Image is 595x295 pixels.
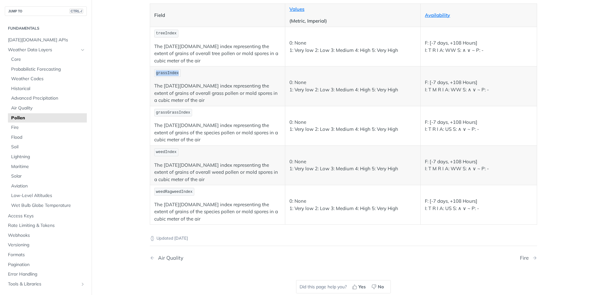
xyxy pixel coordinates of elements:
a: Fire [8,123,87,132]
p: F: [-7 days, +108 Hours] I: T M R I A: WW S: ∧ ∨ ~ P: - [425,158,532,172]
span: CTRL-/ [69,9,83,14]
a: Pollen [8,113,87,123]
span: Lightning [11,154,85,160]
a: Rate Limiting & Tokens [5,221,87,230]
span: Webhooks [8,232,85,239]
a: Availability [425,12,450,18]
button: Show subpages for Tools & Libraries [80,282,85,287]
span: grassIndex [156,71,179,75]
p: The [DATE][DOMAIN_NAME] index representing the extent of grains of overall tree pollen or mold sp... [154,43,281,65]
p: 0: None 1: Very low 2: Low 3: Medium 4: High 5: Very High [289,158,416,172]
p: F: [-7 days, +108 Hours] I: T M R I A: WW S: ∧ ∨ ~ P: - [425,79,532,93]
div: Air Quality [155,255,183,261]
span: weedRagweedIndex [156,190,192,194]
button: JUMP TOCTRL-/ [5,6,87,16]
a: Lightning [8,152,87,162]
span: Soil [11,144,85,150]
span: Versioning [8,242,85,248]
span: Probabilistic Forecasting [11,66,85,73]
span: Solar [11,173,85,179]
a: Previous Page: Air Quality [150,255,316,261]
a: Aviation [8,181,87,191]
span: Advanced Precipitation [11,95,85,102]
span: Fire [11,124,85,131]
span: Formats [8,252,85,258]
a: [DATE][DOMAIN_NAME] APIs [5,35,87,45]
span: [DATE][DOMAIN_NAME] APIs [8,37,85,43]
p: The [DATE][DOMAIN_NAME] index representing the extent of grains of the species pollen or mold spo... [154,122,281,144]
p: Updated [DATE] [150,235,537,242]
span: Historical [11,86,85,92]
a: Next Page: Fire [520,255,537,261]
span: Air Quality [11,105,85,111]
a: Core [8,55,87,64]
a: Access Keys [5,211,87,221]
span: treeIndex [156,31,176,36]
a: Advanced Precipitation [8,94,87,103]
h2: Fundamentals [5,25,87,31]
span: Rate Limiting & Tokens [8,222,85,229]
span: Maritime [11,164,85,170]
p: F: [-7 days, +108 Hours] I: T R I A: WW S: ∧ ∨ ~ P: - [425,39,532,54]
button: No [369,282,387,291]
p: The [DATE][DOMAIN_NAME] index representing the extent of grains of the species pollen or mold spo... [154,201,281,223]
span: Aviation [11,183,85,189]
a: Versioning [5,240,87,250]
p: 0: None 1: Very low 2: Low 3: Medium 4: High 5: Very High [289,79,416,93]
p: (Metric, Imperial) [289,18,416,25]
a: Tools & LibrariesShow subpages for Tools & Libraries [5,279,87,289]
a: Historical [8,84,87,94]
span: Yes [358,284,366,290]
a: Wet Bulb Globe Temperature [8,201,87,210]
button: Hide subpages for Weather Data Layers [80,47,85,53]
span: Core [11,56,85,63]
span: Weather Data Layers [8,47,79,53]
div: Did this page help you? [296,280,391,293]
span: weedIndex [156,150,176,154]
p: 0: None 1: Very low 2: Low 3: Medium 4: High 5: Very High [289,198,416,212]
a: Webhooks [5,231,87,240]
span: Tools & Libraries [8,281,79,287]
nav: Pagination Controls [150,249,537,267]
a: Weather Data LayersHide subpages for Weather Data Layers [5,45,87,55]
p: F: [-7 days, +108 Hours] I: T R I A: US S: ∧ ∨ ~ P: - [425,119,532,133]
span: Flood [11,134,85,141]
a: Flood [8,133,87,142]
a: Air Quality [8,103,87,113]
a: Maritime [8,162,87,172]
p: Field [154,12,281,19]
p: The [DATE][DOMAIN_NAME] index representing the extent of grains of overall grass pollen or mold s... [154,82,281,104]
a: Probabilistic Forecasting [8,65,87,74]
button: Yes [350,282,369,291]
p: F: [-7 days, +108 Hours] I: T R I A: US S: ∧ ∨ ~ P: - [425,198,532,212]
span: Low-Level Altitudes [11,193,85,199]
span: Pollen [11,115,85,121]
span: Access Keys [8,213,85,219]
a: Formats [5,250,87,260]
a: Pagination [5,260,87,270]
span: No [378,284,384,290]
a: Error Handling [5,270,87,279]
span: Pagination [8,262,85,268]
p: The [DATE][DOMAIN_NAME] index representing the extent of grains of overall weed pollen or mold sp... [154,162,281,183]
a: Values [289,6,304,12]
a: Weather Codes [8,74,87,84]
div: Fire [520,255,532,261]
a: Low-Level Altitudes [8,191,87,200]
a: Solar [8,172,87,181]
span: Weather Codes [11,76,85,82]
p: 0: None 1: Very low 2: Low 3: Medium 4: High 5: Very High [289,119,416,133]
a: Soil [8,142,87,152]
span: grassGrassIndex [156,110,190,115]
span: Wet Bulb Globe Temperature [11,202,85,209]
p: 0: None 1: Very low 2: Low 3: Medium 4: High 5: Very High [289,39,416,54]
span: Error Handling [8,271,85,277]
